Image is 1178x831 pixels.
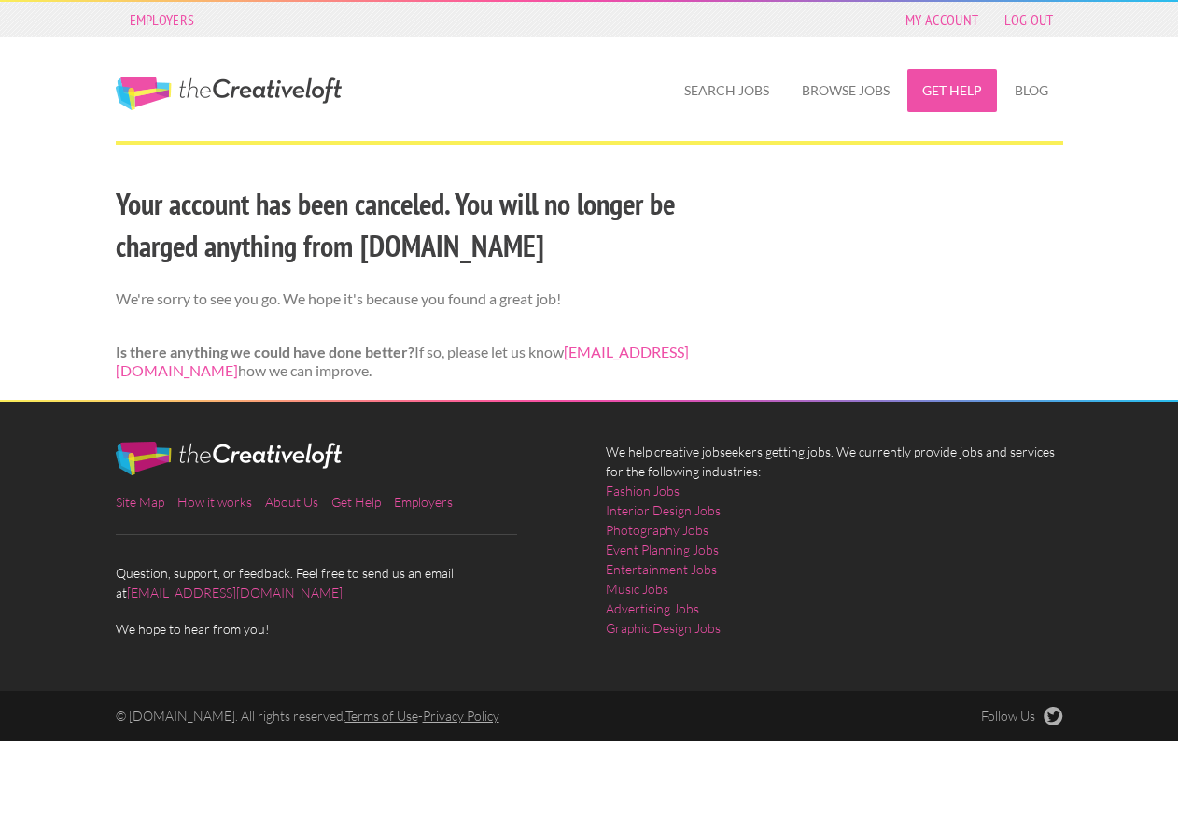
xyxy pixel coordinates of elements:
[787,69,905,112] a: Browse Jobs
[177,494,252,510] a: How it works
[1000,69,1063,112] a: Blog
[896,7,988,33] a: My Account
[589,442,1079,653] div: We help creative jobseekers getting jobs. We currently provide jobs and services for the followin...
[606,481,680,500] a: Fashion Jobs
[116,183,736,267] h2: Your account has been canceled. You will no longer be charged anything from [DOMAIN_NAME]
[99,442,589,639] div: Question, support, or feedback. Feel free to send us an email at
[116,77,342,110] a: The Creative Loft
[606,618,721,638] a: Graphic Design Jobs
[606,579,668,599] a: Music Jobs
[116,442,342,475] img: The Creative Loft
[116,619,573,639] span: We hope to hear from you!
[116,343,689,380] a: [EMAIL_ADDRESS][DOMAIN_NAME]
[331,494,381,510] a: Get Help
[127,585,343,600] a: [EMAIL_ADDRESS][DOMAIN_NAME]
[345,708,418,724] a: Terms of Use
[116,343,414,360] strong: Is there anything we could have done better?
[606,500,721,520] a: Interior Design Jobs
[99,707,834,725] div: © [DOMAIN_NAME]. All rights reserved. -
[423,708,499,724] a: Privacy Policy
[394,494,453,510] a: Employers
[265,494,318,510] a: About Us
[116,289,736,309] p: We're sorry to see you go. We hope it's because you found a great job!
[606,520,708,540] a: Photography Jobs
[606,540,719,559] a: Event Planning Jobs
[116,494,164,510] a: Site Map
[907,69,997,112] a: Get Help
[995,7,1062,33] a: Log Out
[669,69,784,112] a: Search Jobs
[120,7,204,33] a: Employers
[606,599,699,618] a: Advertising Jobs
[116,343,736,382] p: If so, please let us know how we can improve.
[606,559,717,579] a: Entertainment Jobs
[981,707,1063,725] a: Follow Us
